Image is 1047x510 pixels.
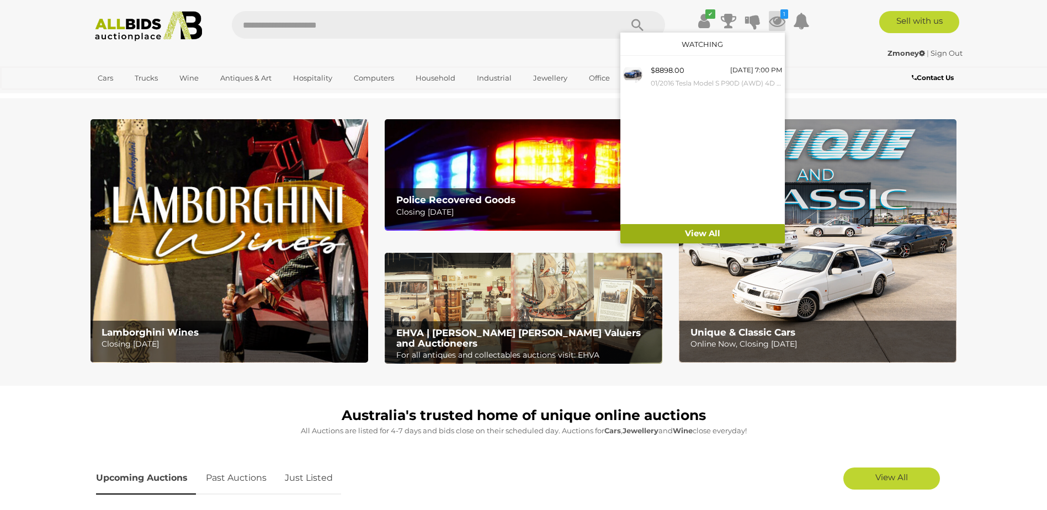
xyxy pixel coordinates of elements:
a: View All [843,467,940,490]
a: Computers [347,69,401,87]
b: Unique & Classic Cars [690,327,795,338]
b: Police Recovered Goods [396,194,515,205]
img: Police Recovered Goods [385,119,662,230]
a: Watching [682,40,723,49]
a: Police Recovered Goods Police Recovered Goods Closing [DATE] [385,119,662,230]
i: ✔ [705,9,715,19]
a: Wine [172,69,206,87]
a: EHVA | Evans Hastings Valuers and Auctioneers EHVA | [PERSON_NAME] [PERSON_NAME] Valuers and Auct... [385,253,662,364]
strong: Zmoney [887,49,925,57]
p: Closing [DATE] [396,205,656,219]
a: Past Auctions [198,462,275,495]
a: 1 [769,11,785,31]
span: View All [875,472,908,482]
p: For all antiques and collectables auctions visit: EHVA [396,348,656,362]
img: Lamborghini Wines [91,119,368,363]
strong: Wine [673,426,693,435]
p: Online Now, Closing [DATE] [690,337,950,351]
a: Industrial [470,69,519,87]
img: 55004-1a_ex.jpg [623,64,642,83]
img: Unique & Classic Cars [679,119,956,363]
a: Antiques & Art [213,69,279,87]
a: Lamborghini Wines Lamborghini Wines Closing [DATE] [91,119,368,363]
b: Lamborghini Wines [102,327,199,338]
a: View All [620,224,785,243]
img: EHVA | Evans Hastings Valuers and Auctioneers [385,253,662,364]
div: [DATE] 7:00 PM [730,64,782,76]
h1: Australia's trusted home of unique online auctions [96,408,952,423]
a: Jewellery [526,69,575,87]
b: Contact Us [912,73,954,82]
a: Unique & Classic Cars Unique & Classic Cars Online Now, Closing [DATE] [679,119,956,363]
a: ✔ [696,11,713,31]
span: | [927,49,929,57]
strong: Cars [604,426,621,435]
a: $8898.00 [DATE] 7:00 PM 01/2016 Tesla Model S P90D (AWD) 4D Hatchback Deep Blue Metallic Dedicate... [620,61,785,92]
p: Closing [DATE] [102,337,362,351]
a: Cars [91,69,120,87]
p: All Auctions are listed for 4-7 days and bids close on their scheduled day. Auctions for , and cl... [96,424,952,437]
a: Sign Out [931,49,963,57]
small: 01/2016 Tesla Model S P90D (AWD) 4D Hatchback Deep Blue Metallic Dedicated Electric EV 376kw [651,77,782,89]
a: Contact Us [912,72,956,84]
a: Just Listed [277,462,341,495]
span: $8898.00 [651,66,684,75]
a: Trucks [127,69,165,87]
b: EHVA | [PERSON_NAME] [PERSON_NAME] Valuers and Auctioneers [396,327,641,349]
i: 1 [780,9,788,19]
img: Allbids.com.au [89,11,209,41]
a: Sell with us [879,11,959,33]
a: Office [582,69,617,87]
button: Search [610,11,665,39]
a: Hospitality [286,69,339,87]
a: Household [408,69,463,87]
a: Upcoming Auctions [96,462,196,495]
strong: Jewellery [623,426,658,435]
a: Zmoney [887,49,927,57]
